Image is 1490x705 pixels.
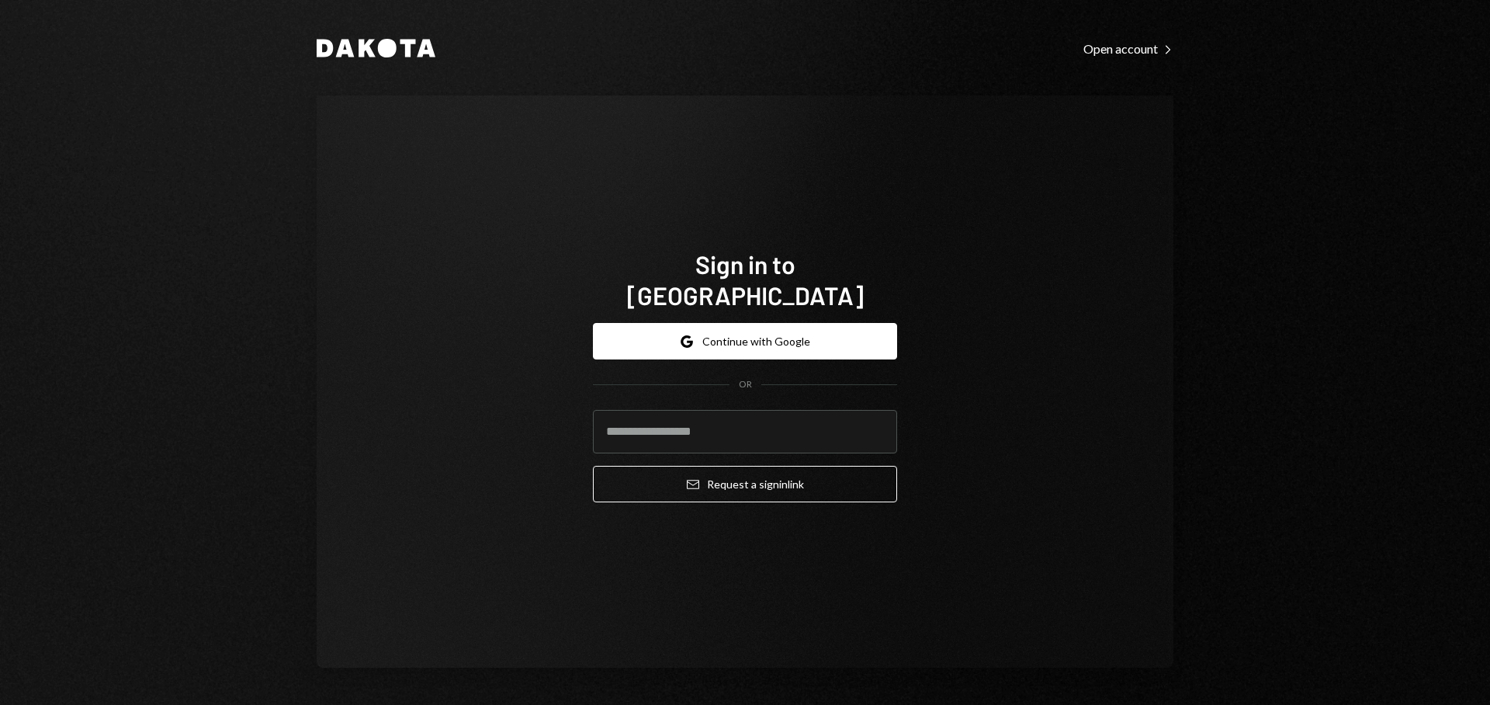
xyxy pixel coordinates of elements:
[593,466,897,502] button: Request a signinlink
[1083,41,1173,57] div: Open account
[1083,40,1173,57] a: Open account
[593,323,897,359] button: Continue with Google
[739,378,752,391] div: OR
[593,248,897,311] h1: Sign in to [GEOGRAPHIC_DATA]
